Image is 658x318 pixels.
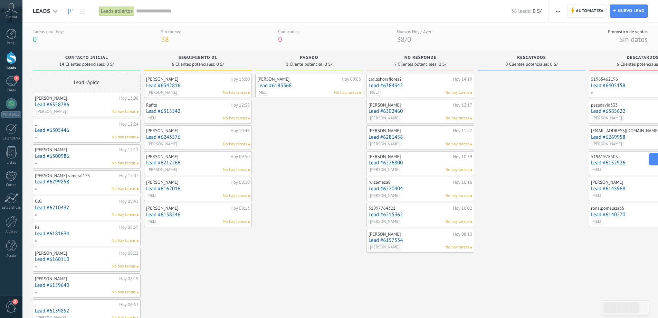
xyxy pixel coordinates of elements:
div: NO RESPONDE [370,55,471,61]
div: Sin tareas: [161,29,181,35]
a: Leads [65,4,77,18]
span: No hay nada asignado [248,144,250,145]
div: [PERSON_NAME] [146,180,229,185]
span: No hay nada asignado [137,163,139,164]
span: MELI [591,193,603,199]
div: PAGADO [259,55,360,61]
div: Hoy 10:39 [453,154,472,160]
div: GlG [35,199,117,204]
div: Hoy 08:59 [119,225,139,230]
span: Leads [33,8,50,15]
div: Panel [1,41,21,46]
a: Lead #6183368 [257,83,361,89]
span: No hay tareas [223,167,247,173]
span: No hay tareas [334,90,358,96]
span: No hay tareas [112,212,136,218]
a: Lead #6358786 [35,102,139,108]
div: Hoy 08:19 [119,276,139,282]
span: 0 S/ [106,62,114,66]
span: No hay nada asignado [470,247,472,248]
div: Hoy 09:05 [342,76,361,82]
span: No hay nada asignado [137,292,139,293]
span: No hay tareas [223,219,247,225]
div: Hoy 10:02 [453,206,472,211]
a: Lead #6159640 [35,282,139,288]
div: Tareas para hoy: [33,29,64,35]
span: No hay nada asignado [470,92,472,94]
span: Nuevo lead [618,5,645,17]
span: No hay nada asignado [470,221,472,223]
span: No hay nada asignado [359,92,361,94]
span: 1 [14,75,19,81]
span: No hay tareas [112,263,136,270]
div: Hoy 13:00 [230,76,250,82]
span: No hay tareas [445,167,469,173]
div: [PERSON_NAME] [35,251,117,256]
div: [PERSON_NAME] [369,128,451,134]
span: MELI [591,219,603,225]
div: Pronóstico de ventas [608,29,648,35]
span: 2 [12,299,18,305]
a: Nuevo lead [610,4,648,18]
span: [PERSON_NAME] [35,109,68,115]
span: No hay nada asignado [137,214,139,216]
span: No hay tareas [223,115,247,121]
div: [PERSON_NAME] [35,147,117,153]
a: Lead #6220404 [369,186,472,192]
span: No hay nada asignado [248,118,250,119]
div: [PERSON_NAME] [146,154,229,160]
span: No hay nada asignado [137,266,139,267]
span: PAGADO [300,55,318,60]
span: [PERSON_NAME] [368,219,401,225]
a: Lead #6160110 [35,256,139,262]
div: WhatsApp [1,111,21,118]
div: . [35,302,117,308]
a: Lead #6302460 [369,108,472,114]
span: 14 Clientes potenciales: [59,62,105,66]
div: Hoy 12:11 [119,147,139,153]
div: Chats [1,88,21,93]
span: 0 [33,35,37,44]
a: Lead #6384342 [369,83,472,89]
div: [PERSON_NAME] [257,76,340,82]
span: No hay nada asignado [470,195,472,197]
a: Lead #6181634 [35,231,139,237]
div: 51997764321 [369,206,451,211]
span: No hay tareas [223,141,247,147]
div: Hoy 06:57 [119,302,139,308]
span: MELI [146,115,158,121]
div: Contacto inicial [36,55,137,61]
span: [PERSON_NAME] [146,141,179,147]
div: RESCATADOS [481,55,582,61]
div: [PERSON_NAME] [146,206,229,211]
span: 0 [407,35,411,44]
span: 0 S/ [533,8,541,15]
span: No hay tareas [445,90,469,96]
span: 0 S/ [550,62,558,66]
span: No hay tareas [445,219,469,225]
span: No hay tareas [112,160,136,166]
div: Hoy 12:38 [230,102,250,108]
span: [PERSON_NAME] [146,90,179,96]
div: ruizameza8 [369,180,451,185]
a: Lead #6281458 [369,134,472,140]
div: Hoy 12:07 [119,173,139,179]
span: No hay tareas [445,141,469,147]
span: [PERSON_NAME] [368,141,401,147]
div: Leads [1,66,21,71]
a: Lead #6210432 [35,205,139,211]
a: Lead #6243576 [146,134,250,140]
div: Hoy 08:10 [453,231,472,237]
span: 38 [161,35,169,44]
span: Automatiza [576,5,604,17]
div: Hoy 13:08 [119,96,139,101]
div: Pa [35,225,117,230]
div: Hoy 10:48 [230,128,250,134]
div: carloshoraflores2 [369,76,451,82]
div: Hoy 12:24 [119,121,139,127]
a: Lead #6215362 [369,212,472,218]
span: No hay tareas [112,109,136,115]
span: MELI [257,90,269,96]
div: Calendario [1,136,21,141]
span: No hay nada asignado [137,188,139,190]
